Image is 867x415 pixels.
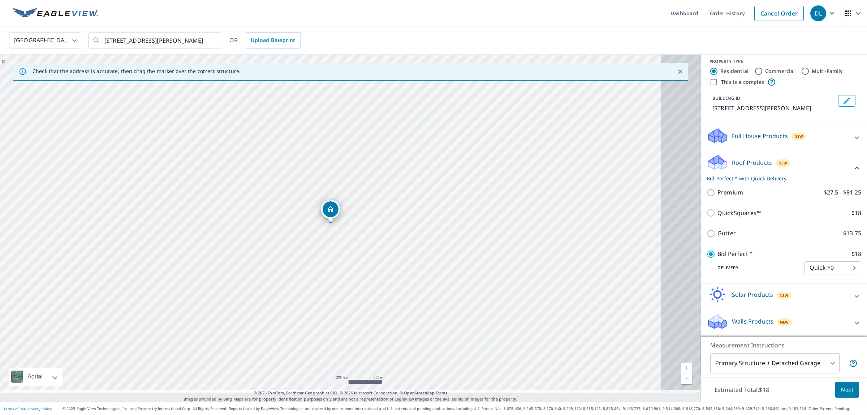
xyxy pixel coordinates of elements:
[404,390,434,395] a: OpenStreetMap
[794,133,803,139] span: New
[732,132,788,140] p: Full House Products
[810,5,826,21] div: DL
[707,286,861,307] div: Solar ProductsNew
[849,359,858,368] span: Your report will include the primary structure and a detached garage if one exists.
[321,200,340,222] div: Dropped pin, building 1, Residential property, 4310 Culbreath Rd Valrico, FL 33596
[843,229,861,238] p: $13.75
[709,382,775,398] p: Estimated Total: $18
[676,67,685,76] button: Close
[33,68,241,74] p: Check that the address is accurate, then drag the marker over the correct structure.
[720,68,749,75] label: Residential
[104,30,207,51] input: Search by address or latitude-longitude
[62,406,863,411] p: © 2025 Eagle View Technologies, Inc. and Pictometry International Corp. All Rights Reserved. Repo...
[251,36,295,45] span: Upload Blueprint
[754,6,804,21] a: Cancel Order
[851,209,861,218] p: $18
[712,95,740,101] p: BUILDING ID
[732,290,773,299] p: Solar Products
[245,33,301,48] a: Upload Blueprint
[707,154,861,182] div: Roof ProductsNewBid Perfect™ with Quick Delivery
[778,160,788,166] span: New
[851,249,861,258] p: $18
[681,373,692,384] a: Current Level 17, Zoom Out
[717,249,752,258] p: Bid Perfect™
[824,188,861,197] p: $27.5 - $81.25
[721,78,764,86] label: This is a complex
[707,265,805,271] p: Delivery
[9,368,62,386] div: Aerial
[710,353,840,373] div: Primary Structure + Detached Garage
[838,95,855,107] button: Edit building 1
[841,385,853,394] span: Next
[732,317,773,326] p: Walls Products
[780,319,789,325] span: New
[835,382,859,398] button: Next
[681,363,692,373] a: Current Level 17, Zoom In
[229,33,301,48] div: OR
[812,68,843,75] label: Multi-Family
[805,258,861,278] div: Quick $0
[717,229,736,238] p: Gutter
[28,406,52,411] a: Privacy Policy
[707,127,861,148] div: Full House ProductsNew
[13,8,98,19] img: EV Logo
[707,313,861,334] div: Walls ProductsNew
[717,209,761,218] p: QuickSquares™
[765,68,795,75] label: Commercial
[25,368,45,386] div: Aerial
[710,341,858,350] p: Measurement Instructions
[707,175,853,182] p: Bid Perfect™ with Quick Delivery
[4,406,26,411] a: Terms of Use
[9,30,81,51] div: [GEOGRAPHIC_DATA]
[4,407,52,411] p: |
[436,390,448,395] a: Terms
[254,390,448,396] span: © 2025 TomTom, Earthstar Geographics SIO, © 2025 Microsoft Corporation, ©
[732,158,772,167] p: Roof Products
[709,58,858,65] div: PROPERTY TYPE
[712,104,835,112] p: [STREET_ADDRESS][PERSON_NAME]
[780,292,789,298] span: New
[717,188,743,197] p: Premium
